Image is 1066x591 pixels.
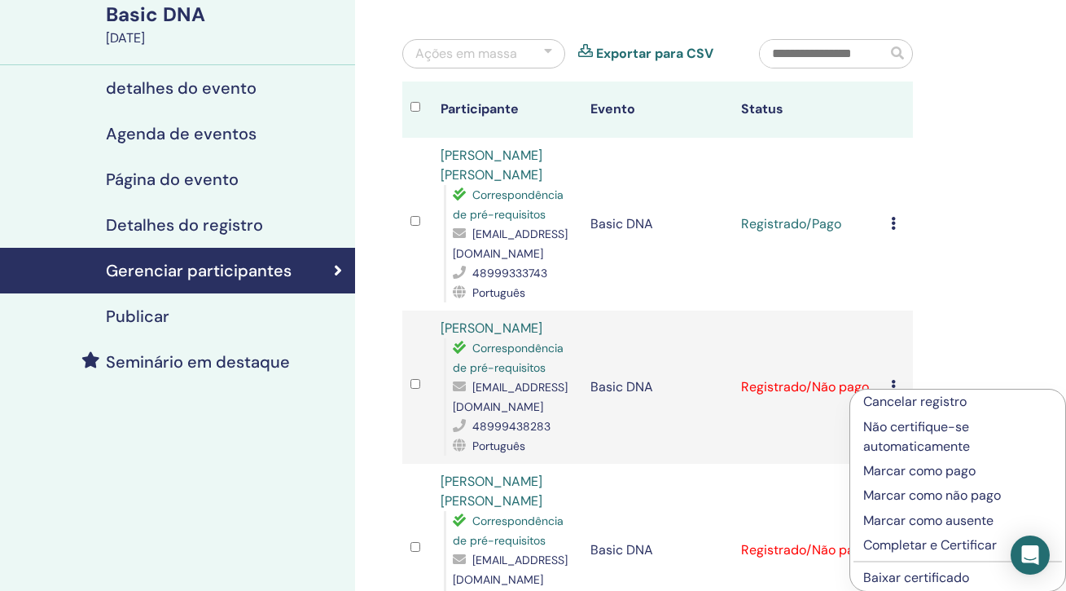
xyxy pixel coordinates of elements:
[432,82,582,138] th: Participante
[453,227,568,261] span: [EMAIL_ADDRESS][DOMAIN_NAME]
[863,536,1052,555] p: Completar e Certificar
[863,417,1052,456] p: Não certifique-se automaticamente
[106,170,239,189] h4: Página do evento
[441,473,542,509] a: [PERSON_NAME] [PERSON_NAME]
[863,511,1052,531] p: Marcar como ausente
[453,553,568,587] span: [EMAIL_ADDRESS][DOMAIN_NAME]
[453,341,564,375] span: Correspondência de pré-requisitos
[106,1,345,29] div: Basic DNA
[106,352,290,372] h4: Seminário em destaque
[106,261,292,280] h4: Gerenciar participantes
[441,147,542,183] a: [PERSON_NAME] [PERSON_NAME]
[106,124,257,143] h4: Agenda de eventos
[733,82,883,138] th: Status
[415,44,517,64] div: Ações em massa
[453,514,564,548] span: Correspondência de pré-requisitos
[863,569,969,586] a: Baixar certificado
[106,215,263,235] h4: Detalhes do registro
[472,285,525,300] span: Português
[863,486,1052,505] p: Marcar como não pago
[582,138,732,311] td: Basic DNA
[863,392,1052,412] p: Cancelar registro
[453,380,568,414] span: [EMAIL_ADDRESS][DOMAIN_NAME]
[106,29,345,48] div: [DATE]
[96,1,355,48] a: Basic DNA[DATE]
[582,82,732,138] th: Evento
[472,266,547,280] span: 48999333743
[863,461,1052,481] p: Marcar como pago
[453,187,564,222] span: Correspondência de pré-requisitos
[596,44,713,64] a: Exportar para CSV
[106,307,169,326] h4: Publicar
[441,320,542,337] a: [PERSON_NAME]
[472,439,525,453] span: Português
[472,419,551,434] span: 48999438283
[582,311,732,464] td: Basic DNA
[1011,536,1050,575] div: Open Intercom Messenger
[106,78,257,98] h4: detalhes do evento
